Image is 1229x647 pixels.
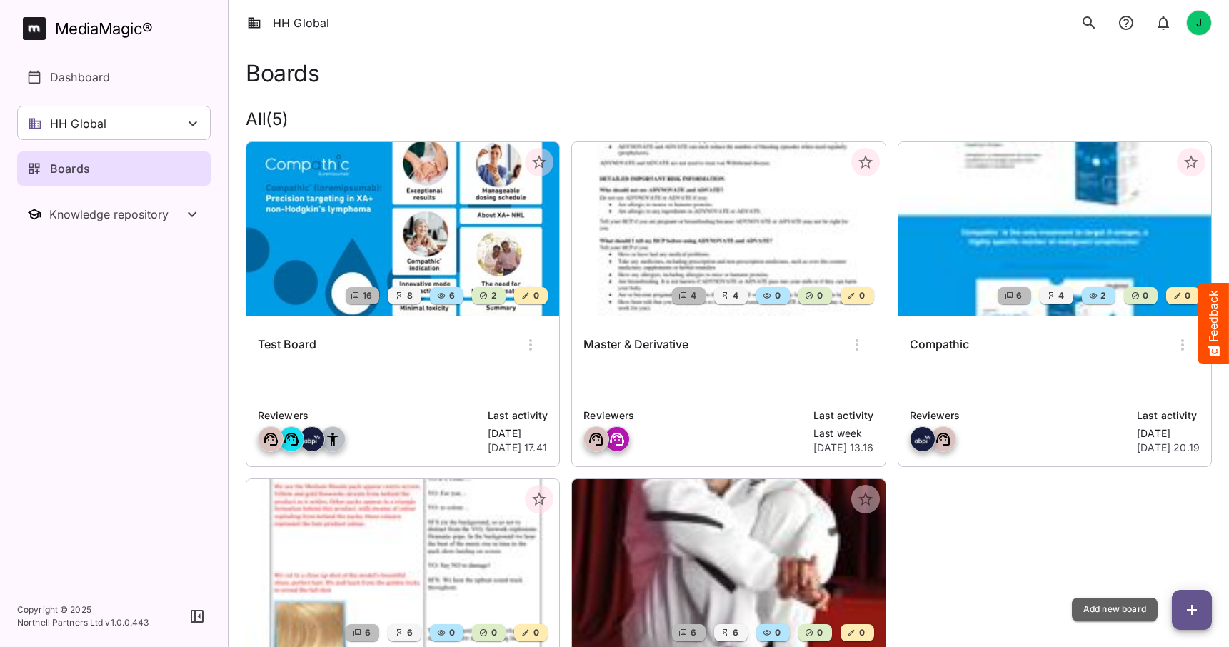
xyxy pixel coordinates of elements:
a: Dashboard [17,60,211,94]
span: 0 [773,289,781,303]
button: Feedback [1198,283,1229,364]
p: [DATE] [1137,426,1200,441]
span: 0 [448,626,455,640]
p: HH Global [50,115,106,132]
div: Knowledge repository [49,207,184,221]
button: notifications [1149,9,1178,37]
p: Reviewers [910,408,1129,423]
span: 8 [406,289,413,303]
p: Reviewers [583,408,805,423]
h6: Compathic [910,336,969,354]
span: 4 [731,289,738,303]
div: MediaMagic ® [55,17,153,41]
span: 16 [361,289,373,303]
p: Last activity [488,408,548,423]
span: 6 [406,626,413,640]
div: Add new board [1072,598,1158,621]
button: search [1075,9,1103,37]
span: 0 [773,626,781,640]
span: 0 [490,626,497,640]
span: 2 [490,289,497,303]
span: 6 [448,289,455,303]
span: 4 [689,289,696,303]
p: Last activity [813,408,874,423]
h1: Boards [246,60,319,86]
span: 0 [816,626,823,640]
button: Toggle Knowledge repository [17,197,211,231]
img: Master & Derivative [572,142,885,316]
h6: Test Board [258,336,316,354]
button: notifications [1112,9,1140,37]
span: 0 [816,289,823,303]
span: 0 [1183,289,1190,303]
a: MediaMagic® [23,17,211,40]
a: Boards [17,151,211,186]
p: [DATE] 13.16 [813,441,874,455]
span: 6 [731,626,738,640]
p: Northell Partners Ltd v 1.0.0.443 [17,616,149,629]
p: Boards [50,160,90,177]
span: 4 [1057,289,1064,303]
span: 0 [532,289,539,303]
span: 6 [1015,289,1022,303]
span: 0 [858,289,865,303]
p: Reviewers [258,408,479,423]
p: Copyright © 2025 [17,603,149,616]
img: Compathic [898,142,1211,316]
span: 0 [1141,289,1148,303]
p: Last activity [1137,408,1200,423]
img: Test Board [246,142,559,316]
p: Last week [813,426,874,441]
nav: Knowledge repository [17,197,211,231]
span: 2 [1099,289,1106,303]
span: 6 [689,626,696,640]
div: J [1186,10,1212,36]
span: 0 [858,626,865,640]
p: Dashboard [50,69,110,86]
h6: Master & Derivative [583,336,688,354]
p: [DATE] 20.19 [1137,441,1200,455]
span: 6 [363,626,371,640]
p: [DATE] [488,426,548,441]
h2: All ( 5 ) [246,109,1212,130]
p: [DATE] 17.41 [488,441,548,455]
span: 0 [532,626,539,640]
